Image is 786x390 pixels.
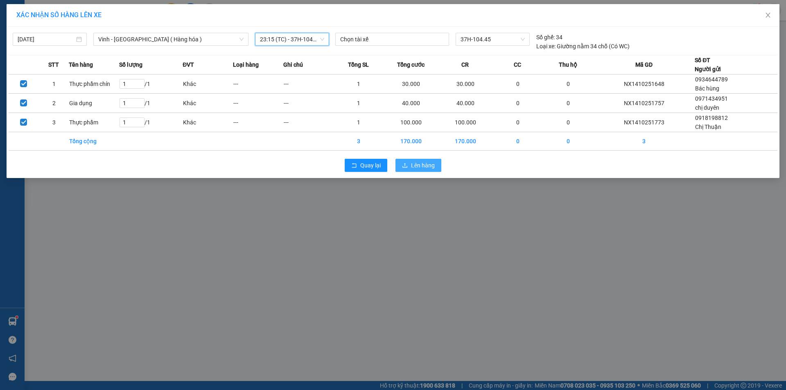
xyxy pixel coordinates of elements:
[536,33,562,42] div: 34
[492,94,543,113] td: 0
[384,74,438,94] td: 30.000
[334,113,384,132] td: 1
[635,60,653,69] span: Mã GD
[283,113,334,132] td: ---
[345,159,387,172] button: rollbackQuay lại
[695,85,719,92] span: Bác hùng
[233,94,283,113] td: ---
[334,132,384,151] td: 3
[233,113,283,132] td: ---
[233,74,283,94] td: ---
[69,113,119,132] td: Thực phẩm
[348,60,369,69] span: Tổng SL
[438,113,493,132] td: 100.000
[492,74,543,94] td: 0
[183,74,233,94] td: Khác
[239,37,244,42] span: down
[438,132,493,151] td: 170.000
[395,159,441,172] button: uploadLên hàng
[103,45,152,53] span: NX1410251773
[119,74,183,94] td: / 1
[36,7,95,33] strong: CHUYỂN PHÁT NHANH AN PHÚ QUÝ
[461,60,469,69] span: CR
[559,60,577,69] span: Thu hộ
[492,132,543,151] td: 0
[695,104,719,111] span: chị duyên
[384,113,438,132] td: 100.000
[514,60,521,69] span: CC
[543,74,593,94] td: 0
[32,58,99,67] strong: PHIẾU GỬI HÀNG
[593,74,695,94] td: NX1410251648
[39,74,69,94] td: 1
[98,33,244,45] span: Vinh - Hà Nội ( Hàng hóa )
[351,162,357,169] span: rollback
[492,113,543,132] td: 0
[283,74,334,94] td: ---
[119,60,142,69] span: Số lượng
[334,74,384,94] td: 1
[39,94,69,113] td: 2
[233,60,259,69] span: Loại hàng
[543,113,593,132] td: 0
[411,161,435,170] span: Lên hàng
[119,94,183,113] td: / 1
[48,60,59,69] span: STT
[69,132,119,151] td: Tổng cộng
[334,94,384,113] td: 1
[16,11,102,19] span: XÁC NHẬN SỐ HÀNG LÊN XE
[119,113,183,132] td: / 1
[438,94,493,113] td: 40.000
[31,35,98,56] span: [GEOGRAPHIC_DATA], [GEOGRAPHIC_DATA] ↔ [GEOGRAPHIC_DATA]
[69,60,93,69] span: Tên hàng
[543,132,593,151] td: 0
[397,60,425,69] span: Tổng cước
[536,42,556,51] span: Loại xe:
[183,60,194,69] span: ĐVT
[695,124,721,130] span: Chị Thuận
[757,4,779,27] button: Close
[543,94,593,113] td: 0
[536,42,630,51] div: Giường nằm 34 chỗ (Có WC)
[765,12,771,18] span: close
[695,95,728,102] span: 0971434951
[593,113,695,132] td: NX1410251773
[283,94,334,113] td: ---
[39,113,69,132] td: 3
[260,33,324,45] span: 23:15 (TC) - 37H-104.45
[593,94,695,113] td: NX1410251757
[384,132,438,151] td: 170.000
[402,162,408,169] span: upload
[438,74,493,94] td: 30.000
[695,56,721,74] div: Số ĐT Người gửi
[18,35,75,44] input: 14/10/2025
[384,94,438,113] td: 40.000
[283,60,303,69] span: Ghi chú
[536,33,555,42] span: Số ghế:
[695,76,728,83] span: 0934644789
[593,132,695,151] td: 3
[69,74,119,94] td: Thực phẩm chín
[360,161,381,170] span: Quay lại
[69,94,119,113] td: Gia dụng
[461,33,524,45] span: 37H-104.45
[695,115,728,121] span: 0918198812
[183,113,233,132] td: Khác
[5,25,28,65] img: logo
[183,94,233,113] td: Khác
